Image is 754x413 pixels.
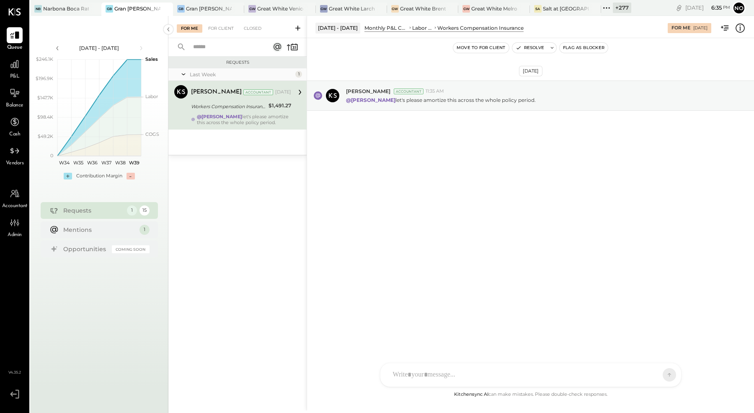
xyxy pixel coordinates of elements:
div: Last Week [190,71,293,78]
span: [PERSON_NAME] [346,88,390,95]
div: For Client [204,24,238,33]
text: W38 [115,160,125,166]
div: Narbona Boca Ratōn [43,5,89,12]
text: $147.7K [37,95,53,101]
div: 1 [127,205,137,216]
div: Accountant [243,89,273,95]
div: Accountant [394,88,423,94]
div: GB [177,5,185,13]
div: Great White Brentwood [400,5,446,12]
div: Requests [173,60,302,65]
div: [DATE] [685,4,730,12]
div: [DATE] - [DATE] [64,44,135,52]
div: GB [106,5,113,13]
div: Workers Compensation Insurance [437,24,524,31]
div: Monthly P&L Comparison [364,24,408,31]
div: Salt at [GEOGRAPHIC_DATA] [543,5,589,12]
text: W35 [73,160,83,166]
div: Labor Related Expenses [412,24,433,31]
text: Sales [145,56,158,62]
strong: @[PERSON_NAME] [197,114,242,119]
button: Move to for client [453,43,509,53]
div: 1 [139,225,150,235]
div: [DATE] - [DATE] [315,23,360,33]
div: For Me [671,25,690,31]
div: 15 [139,205,150,216]
div: NB [34,5,42,13]
text: Labor [145,94,158,99]
div: $1,491.27 [269,101,291,110]
div: copy link [675,3,683,12]
span: Queue [7,44,23,52]
div: 1 [295,71,302,78]
text: $98.4K [37,114,53,120]
div: GW [391,5,399,13]
span: Balance [6,102,23,109]
a: P&L [0,56,29,81]
div: - [127,173,135,179]
button: Resolve [512,43,547,53]
text: COGS [145,131,159,137]
div: [DATE] [693,25,708,31]
text: W37 [101,160,111,166]
div: Mentions [63,226,135,234]
div: [DATE] [275,89,291,96]
div: GW [248,5,256,13]
div: Great White Melrose [471,5,517,12]
div: GW [320,5,328,13]
div: + [64,173,72,179]
div: Sa [534,5,542,13]
span: Vendors [6,160,24,167]
a: Accountant [0,186,29,210]
div: Great White Larchmont [329,5,374,12]
div: For Me [177,24,202,33]
div: Requests [63,206,123,215]
div: Workers Compensation Insurance [191,102,266,111]
span: Cash [9,131,20,138]
text: 0 [50,153,53,158]
text: W36 [87,160,97,166]
text: $246.1K [36,56,53,62]
span: 11:35 AM [426,88,444,95]
div: GW [462,5,470,13]
div: Great White Venice [257,5,303,12]
div: Contribution Margin [76,173,122,179]
text: $49.2K [38,133,53,139]
text: W34 [59,160,70,166]
strong: @[PERSON_NAME] [346,97,395,103]
a: Queue [0,27,29,52]
div: Gran [PERSON_NAME] [186,5,232,12]
div: Coming Soon [112,245,150,253]
button: Flag as Blocker [560,43,608,53]
div: [PERSON_NAME] [191,88,242,96]
text: W39 [129,160,139,166]
span: Accountant [2,203,28,210]
div: + 277 [613,3,631,13]
text: $196.9K [36,75,53,81]
span: Admin [8,231,22,239]
button: No [732,1,746,15]
a: Admin [0,215,29,239]
a: Cash [0,114,29,138]
a: Balance [0,85,29,109]
a: Vendors [0,143,29,167]
div: let's please amortize this across the whole policy period. [197,114,291,125]
div: [DATE] [519,66,542,76]
p: let's please amortize this across the whole policy period. [346,96,536,104]
div: Closed [240,24,266,33]
span: P&L [10,73,20,81]
div: Gran [PERSON_NAME] (New) [114,5,160,12]
div: Opportunities [63,245,108,253]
